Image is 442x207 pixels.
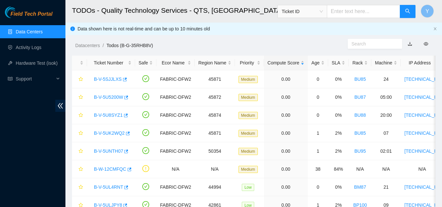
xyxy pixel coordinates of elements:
[195,160,235,178] td: N/A
[371,88,401,106] td: 05:00
[264,142,308,160] td: 0.00
[371,142,401,160] td: 02:01
[264,160,308,178] td: 0.00
[94,95,123,100] a: B-V-5U5200W
[10,11,52,17] span: Field Tech Portal
[351,40,393,47] input: Search
[404,130,440,136] a: [TECHNICAL_ID]
[424,42,428,46] span: eye
[79,149,83,154] span: star
[404,148,440,154] a: [TECHNICAL_ID]
[195,70,235,88] td: 45871
[94,148,123,154] a: B-V-5UNTH07
[371,124,401,142] td: 07
[404,112,440,118] a: [TECHNICAL_ID]
[354,112,366,118] a: BU88
[195,106,235,124] td: 45874
[371,106,401,124] td: 20:00
[16,60,58,66] a: Hardware Test (isok)
[102,43,104,48] span: /
[328,88,349,106] td: 0%
[371,160,401,178] td: N/A
[354,184,366,190] a: BM87
[79,167,83,172] span: star
[308,142,328,160] td: 1
[354,77,366,82] a: BU85
[156,124,195,142] td: FABRIC-DFW2
[239,148,258,155] span: Medium
[76,74,83,84] button: star
[75,43,100,48] a: Datacenters
[79,113,83,118] span: star
[8,77,12,81] span: read
[76,164,83,174] button: star
[264,88,308,106] td: 0.00
[16,29,43,34] a: Data Centers
[308,70,328,88] td: 0
[327,5,400,18] input: Enter text here...
[404,77,440,82] a: [TECHNICAL_ID]
[79,77,83,82] span: star
[142,75,149,82] span: check-circle
[79,131,83,136] span: star
[239,166,258,173] span: Medium
[308,88,328,106] td: 0
[354,95,366,100] a: BU87
[308,178,328,196] td: 0
[16,72,54,85] span: Support
[76,92,83,102] button: star
[106,43,153,48] a: Todos (B-G-35RHB8V)
[371,70,401,88] td: 24
[264,106,308,124] td: 0.00
[94,166,126,172] a: B-W-12CMFQC
[264,70,308,88] td: 0.00
[76,182,83,192] button: star
[156,106,195,124] td: FABRIC-DFW2
[239,130,258,137] span: Medium
[354,148,366,154] a: BU95
[421,5,434,18] button: Y
[94,184,123,190] a: B-V-5UL4RNT
[239,76,258,83] span: Medium
[5,12,52,20] a: Akamai TechnologiesField Tech Portal
[94,77,122,82] a: B-V-5SJJLXS
[76,110,83,120] button: star
[195,178,235,196] td: 44994
[156,178,195,196] td: FABRIC-DFW2
[5,7,33,18] img: Akamai Technologies
[156,142,195,160] td: FABRIC-DFW2
[433,27,437,31] button: close
[142,165,149,172] span: exclamation-circle
[328,160,349,178] td: 84%
[142,93,149,100] span: check-circle
[405,9,410,15] span: search
[328,142,349,160] td: 2%
[76,128,83,138] button: star
[76,146,83,156] button: star
[328,70,349,88] td: 0%
[408,41,412,46] a: download
[94,112,123,118] a: B-V-5U8SYZ1
[426,7,429,15] span: Y
[328,106,349,124] td: 0%
[156,70,195,88] td: FABRIC-DFW2
[264,124,308,142] td: 0.00
[354,130,366,136] a: BU85
[94,130,125,136] a: B-V-5UK2WQ2
[195,142,235,160] td: 50354
[239,94,258,101] span: Medium
[195,124,235,142] td: 45871
[55,100,65,112] span: double-left
[239,112,258,119] span: Medium
[282,7,323,16] span: Ticket ID
[79,95,83,100] span: star
[328,124,349,142] td: 2%
[142,183,149,190] span: check-circle
[400,5,415,18] button: search
[308,106,328,124] td: 0
[195,88,235,106] td: 45872
[308,124,328,142] td: 1
[142,129,149,136] span: check-circle
[156,88,195,106] td: FABRIC-DFW2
